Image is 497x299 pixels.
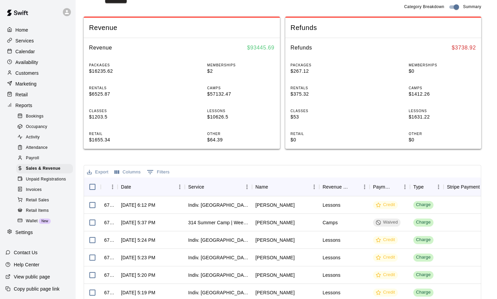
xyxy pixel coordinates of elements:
div: Bookings [16,112,73,121]
p: CAMPS [207,86,275,91]
div: Kim Koontz [255,219,295,226]
p: $64.39 [207,136,275,143]
a: Invoices [16,185,76,195]
div: 676176 [104,254,114,261]
p: Marketing [15,80,37,87]
div: Type [413,177,424,196]
button: Menu [108,182,118,192]
div: Charge [416,289,431,296]
span: Sales & Revenue [26,165,60,172]
a: Retail Sales [16,195,76,205]
a: Retail [5,90,70,100]
button: Show filters [145,167,171,177]
div: Lessons [323,202,340,208]
div: Date [118,177,185,196]
button: Menu [242,182,252,192]
div: Credit [376,289,395,296]
span: Revenue [89,23,275,32]
p: $1412.26 [409,91,476,98]
div: Indiv. Lesson [188,289,249,296]
p: LESSONS [409,108,476,113]
span: Summary [463,4,481,10]
p: MEMBERSHIPS [207,63,275,68]
button: Menu [433,182,444,192]
div: Charge [416,219,431,226]
p: CLASSES [89,108,156,113]
div: Reports [5,100,70,110]
h6: $ 3738.92 [452,43,476,52]
div: Revenue Category [319,177,370,196]
a: Services [5,36,70,46]
p: Availability [15,59,38,66]
a: Activity [16,132,76,143]
p: CAMPS [409,86,476,91]
p: Copy public page link [14,286,59,292]
p: $1631.22 [409,113,476,121]
a: Customers [5,68,70,78]
div: Jun 30, 2025 at 5:23 PM [121,254,155,261]
div: Payment Method [370,177,410,196]
div: Stephanie Lee [255,202,295,208]
div: Lessons [323,237,340,243]
span: Activity [26,134,40,141]
button: Export [85,167,110,177]
p: $16235.62 [89,68,156,75]
div: Jun 30, 2025 at 5:24 PM [121,237,155,243]
button: Menu [400,182,410,192]
div: Charge [416,202,431,208]
span: Payroll [26,155,39,162]
div: Charge [416,272,431,278]
p: Settings [15,229,33,236]
a: Payroll [16,153,76,164]
p: $267.12 [291,68,358,75]
div: WalletNew [16,217,73,226]
p: PACKAGES [89,63,156,68]
div: Retail Sales [16,196,73,205]
button: Sort [424,182,433,192]
div: InvoiceId [101,177,118,196]
div: Settings [5,227,70,237]
div: 676338 [104,202,114,208]
div: Name [255,177,268,196]
p: $0 [291,136,358,143]
a: Sales & Revenue [16,164,76,174]
p: OTHER [207,131,275,136]
button: Sort [350,182,360,192]
div: 676225 [104,219,114,226]
div: Indiv. Lesson [188,237,249,243]
h6: Revenue [89,43,112,52]
div: Indiv. Lesson [188,272,249,278]
span: Occupancy [26,124,47,130]
p: Services [15,37,34,44]
div: Service [188,177,204,196]
button: Menu [360,182,370,192]
p: Help Center [14,261,39,268]
div: Jun 30, 2025 at 5:20 PM [121,272,155,278]
a: Retail Items [16,205,76,216]
div: Activity [16,133,73,142]
div: Camps [323,219,338,226]
p: RETAIL [89,131,156,136]
p: Contact Us [14,249,38,256]
a: Availability [5,57,70,67]
div: 676178 [104,237,114,243]
p: LESSONS [207,108,275,113]
span: Attendance [26,144,48,151]
div: Attendance [16,143,73,153]
div: 314 Summer Camp | Week 6 (Full Day) [188,219,249,226]
p: $1655.34 [89,136,156,143]
p: $10626.5 [207,113,275,121]
div: Stripe Payment Id [447,177,485,196]
a: Unpaid Registrations [16,174,76,185]
p: Retail [15,91,28,98]
p: $0 [409,68,476,75]
div: Jun 30, 2025 at 6:12 PM [121,202,155,208]
div: Credit [376,272,395,278]
div: Marketing [5,79,70,89]
a: Calendar [5,46,70,57]
a: Attendance [16,143,76,153]
p: Customers [15,70,39,76]
div: Revenue Category [323,177,350,196]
